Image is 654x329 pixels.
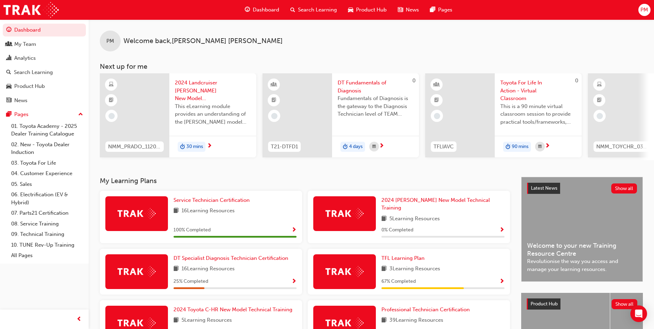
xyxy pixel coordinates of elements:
[6,112,11,118] span: pages-icon
[118,208,156,219] img: Trak
[3,22,86,108] button: DashboardMy TeamAnalyticsSearch LearningProduct HubNews
[181,265,235,273] span: 16 Learning Resources
[8,158,86,168] a: 03. Toyota For Life
[381,254,427,262] a: TFL Learning Plan
[343,142,348,151] span: duration-icon
[173,316,179,325] span: book-icon
[499,226,504,235] button: Show Progress
[381,197,490,211] span: 2024 [PERSON_NAME] New Model Technical Training
[290,6,295,14] span: search-icon
[298,6,337,14] span: Search Learning
[118,318,156,328] img: Trak
[381,226,413,234] span: 0 % Completed
[245,6,250,14] span: guage-icon
[596,143,649,151] span: NMM_TOYCHR_032024_MODULE_1
[3,52,86,65] a: Analytics
[499,227,504,233] span: Show Progress
[531,185,557,191] span: Latest News
[14,54,36,62] div: Analytics
[8,208,86,219] a: 07. Parts21 Certification
[207,143,212,149] span: next-icon
[430,6,435,14] span: pages-icon
[173,265,179,273] span: book-icon
[106,37,114,45] span: PM
[14,68,53,76] div: Search Learning
[500,79,576,102] span: Toyota For Life In Action - Virtual Classroom
[356,6,387,14] span: Product Hub
[372,142,376,151] span: calendar-icon
[545,143,550,149] span: next-icon
[381,265,387,273] span: book-icon
[175,102,251,126] span: This eLearning module provides an understanding of the [PERSON_NAME] model line-up and its Katash...
[381,215,387,223] span: book-icon
[181,316,232,325] span: 5 Learning Resources
[527,183,637,194] a: Latest NewsShow all
[381,316,387,325] span: book-icon
[239,3,285,17] a: guage-iconDashboard
[118,266,156,277] img: Trak
[379,143,384,149] span: next-icon
[6,41,11,48] span: people-icon
[8,139,86,158] a: 02. New - Toyota Dealer Induction
[109,80,114,89] span: learningResourceType_ELEARNING-icon
[3,38,86,51] a: My Team
[253,6,279,14] span: Dashboard
[3,66,86,79] a: Search Learning
[425,3,458,17] a: pages-iconPages
[612,299,638,309] button: Show all
[8,179,86,190] a: 05. Sales
[3,24,86,36] a: Dashboard
[499,279,504,285] span: Show Progress
[272,80,276,89] span: learningResourceType_INSTRUCTOR_LED-icon
[434,113,440,119] span: learningRecordVerb_NONE-icon
[272,96,276,105] span: booktick-icon
[173,196,252,204] a: Service Technician Certification
[291,279,297,285] span: Show Progress
[531,301,558,307] span: Product Hub
[381,255,425,261] span: TFL Learning Plan
[173,278,208,286] span: 25 % Completed
[349,143,363,151] span: 4 days
[434,143,454,151] span: TFLIAVC
[14,40,36,48] div: My Team
[285,3,342,17] a: search-iconSearch Learning
[412,77,415,84] span: 0
[291,277,297,286] button: Show Progress
[14,82,45,90] div: Product Hub
[512,143,528,151] span: 90 mins
[173,306,295,314] a: 2024 Toyota C-HR New Model Technical Training
[338,79,413,94] span: DT Fundamentals of Diagnosis
[597,80,602,89] span: learningResourceType_ELEARNING-icon
[3,80,86,93] a: Product Hub
[123,37,283,45] span: Welcome back , [PERSON_NAME] [PERSON_NAME]
[3,2,59,18] a: Trak
[611,183,637,194] button: Show all
[506,142,510,151] span: duration-icon
[338,94,413,118] span: Fundamentals of Diagnosis is the gateway to the Diagnosis Technician level of TEAM Training and s...
[398,6,403,14] span: news-icon
[8,250,86,261] a: All Pages
[389,265,440,273] span: 3 Learning Resources
[89,63,654,71] h3: Next up for me
[538,142,542,151] span: calendar-icon
[381,278,416,286] span: 67 % Completed
[6,83,11,90] span: car-icon
[76,315,82,324] span: prev-icon
[173,254,291,262] a: DT Specialist Diagnosis Technician Certification
[434,96,439,105] span: booktick-icon
[175,79,251,102] span: 2024 Landcruiser [PERSON_NAME] New Model Mechanisms - Model Outline 1
[638,4,651,16] button: PM
[181,207,235,215] span: 16 Learning Resources
[389,316,443,325] span: 39 Learning Resources
[389,215,440,223] span: 5 Learning Resources
[14,110,29,118] div: Pages
[8,240,86,250] a: 10. TUNE Rev-Up Training
[186,143,203,151] span: 30 mins
[348,6,353,14] span: car-icon
[630,305,647,322] div: Open Intercom Messenger
[173,207,179,215] span: book-icon
[381,306,470,313] span: Professional Technician Certification
[78,110,83,119] span: up-icon
[6,69,11,76] span: search-icon
[100,73,256,157] a: NMM_PRADO_112024_MODULE_12024 Landcruiser [PERSON_NAME] New Model Mechanisms - Model Outline 1Thi...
